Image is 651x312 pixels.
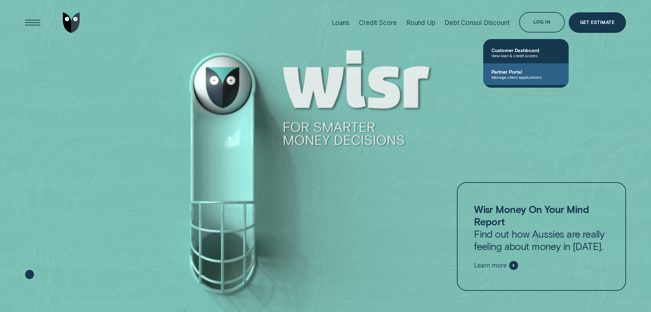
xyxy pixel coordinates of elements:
[569,12,626,33] a: Get Estimate
[63,12,80,33] img: Wisr
[483,42,569,63] a: Customer DashboardView loan & credit scores
[359,19,397,27] div: Credit Score
[491,47,560,53] span: Customer Dashboard
[332,19,350,27] div: Loans
[491,53,560,58] span: View loan & credit scores
[23,12,43,33] button: Open Menu
[519,12,565,33] button: Log in
[474,262,506,269] span: Learn more
[483,63,569,85] a: Partner PortalManage client applications
[491,69,560,75] span: Partner Portal
[457,182,626,291] a: Wisr Money On Your Mind ReportFind out how Aussies are really feeling about money in [DATE].Learn...
[406,19,435,27] div: Round Up
[445,19,510,27] div: Debt Consol Discount
[474,203,609,252] p: Find out how Aussies are really feeling about money in [DATE].
[474,203,589,227] strong: Wisr Money On Your Mind Report
[491,75,560,79] span: Manage client applications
